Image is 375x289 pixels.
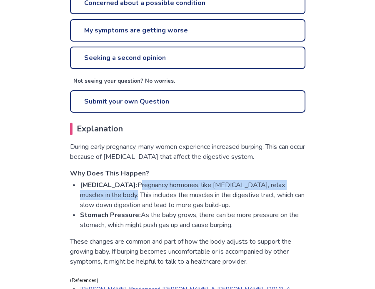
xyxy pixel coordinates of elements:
[70,123,305,135] h2: Explanation
[80,180,137,190] strong: [MEDICAL_DATA]:
[70,90,305,113] a: Submit your own Question
[70,19,305,42] a: My symptoms are getting worse
[80,210,305,230] li: As the baby grows, there can be more pressure on the stomach, which might push gas up and cause b...
[73,77,305,86] p: Not seeing your question? No worries.
[70,277,305,284] p: (References)
[70,237,305,267] p: These changes are common and part of how the body adjusts to support the growing baby. If burping...
[70,168,305,178] h3: Why Does This Happen?
[80,210,141,220] strong: Stomach Pressure:
[80,180,305,210] li: Pregnancy hormones, like [MEDICAL_DATA], relax muscles in the body. This includes the muscles in ...
[70,142,305,162] p: During early pregnancy, many women experience increased burping. This can occur because of [MEDIC...
[70,47,305,69] a: Seeking a second opinion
